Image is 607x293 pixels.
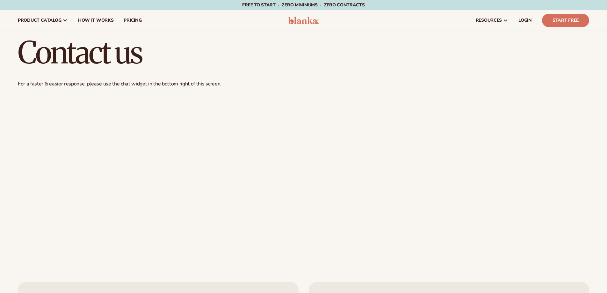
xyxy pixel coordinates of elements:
[476,18,502,23] span: resources
[18,37,589,68] h1: Contact us
[288,17,319,24] img: logo
[18,81,589,87] p: For a faster & easier response, please use the chat widget in the bottom right of this screen.
[542,14,589,27] a: Start Free
[13,10,73,31] a: product catalog
[124,18,141,23] span: pricing
[78,18,114,23] span: How It Works
[18,18,61,23] span: product catalog
[73,10,119,31] a: How It Works
[18,92,589,264] iframe: Contact Us Form
[471,10,513,31] a: resources
[513,10,537,31] a: LOGIN
[518,18,532,23] span: LOGIN
[242,2,365,8] span: Free to start · ZERO minimums · ZERO contracts
[119,10,147,31] a: pricing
